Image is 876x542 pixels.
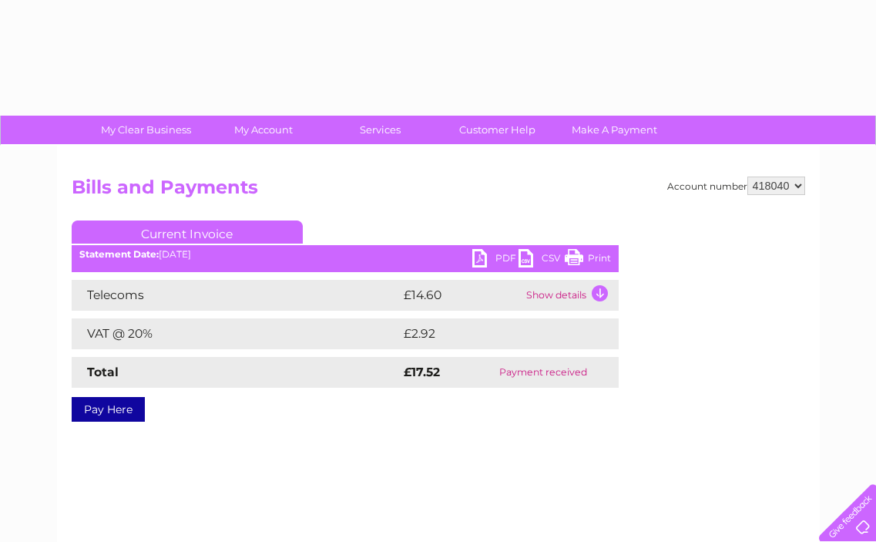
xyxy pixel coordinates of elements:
a: PDF [472,249,519,271]
h2: Bills and Payments [72,177,805,206]
a: Services [317,116,444,144]
td: Payment received [468,357,619,388]
td: £14.60 [400,280,522,311]
div: Account number [667,177,805,195]
td: £2.92 [400,318,582,349]
a: Print [565,249,611,271]
a: Pay Here [72,397,145,422]
a: CSV [519,249,565,271]
a: Current Invoice [72,221,303,244]
strong: Total [87,365,119,379]
a: Make A Payment [551,116,678,144]
a: My Clear Business [82,116,210,144]
b: Statement Date: [79,248,159,260]
a: My Account [200,116,327,144]
td: Show details [522,280,619,311]
td: VAT @ 20% [72,318,400,349]
a: Customer Help [434,116,561,144]
strong: £17.52 [404,365,440,379]
td: Telecoms [72,280,400,311]
div: [DATE] [72,249,619,260]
